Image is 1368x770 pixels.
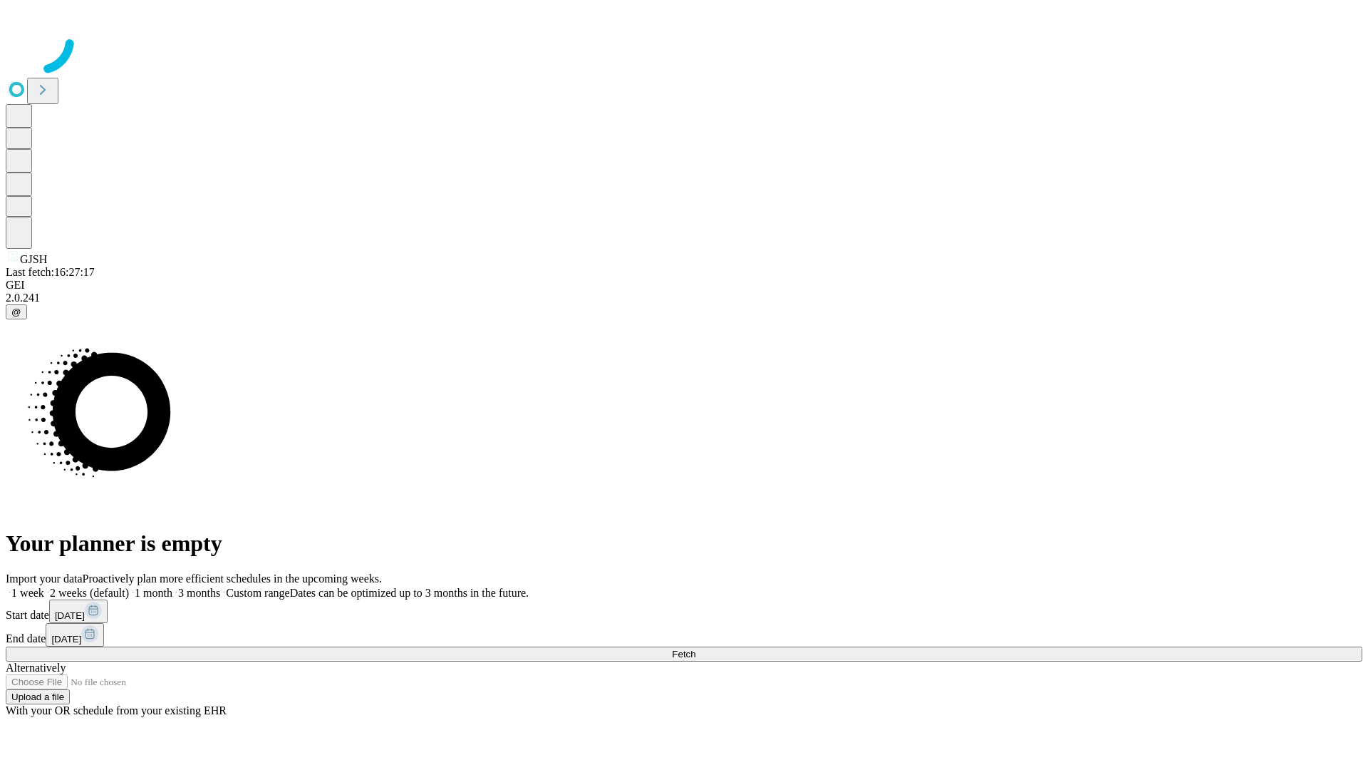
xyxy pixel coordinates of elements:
[178,587,220,599] span: 3 months
[6,279,1362,292] div: GEI
[6,647,1362,662] button: Fetch
[11,307,21,317] span: @
[6,530,1362,557] h1: Your planner is empty
[49,600,108,623] button: [DATE]
[51,634,81,645] span: [DATE]
[6,704,227,717] span: With your OR schedule from your existing EHR
[6,600,1362,623] div: Start date
[20,253,47,265] span: GJSH
[226,587,289,599] span: Custom range
[135,587,172,599] span: 1 month
[6,662,66,674] span: Alternatively
[672,649,695,659] span: Fetch
[6,573,83,585] span: Import your data
[83,573,382,585] span: Proactively plan more efficient schedules in the upcoming weeks.
[290,587,529,599] span: Dates can be optimized up to 3 months in the future.
[50,587,129,599] span: 2 weeks (default)
[6,623,1362,647] div: End date
[11,587,44,599] span: 1 week
[6,292,1362,304] div: 2.0.241
[55,610,85,621] span: [DATE]
[46,623,104,647] button: [DATE]
[6,304,27,319] button: @
[6,689,70,704] button: Upload a file
[6,266,95,278] span: Last fetch: 16:27:17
